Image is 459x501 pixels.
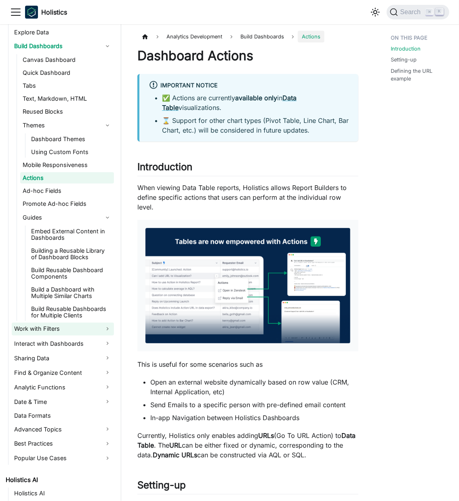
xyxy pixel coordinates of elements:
[20,172,114,184] a: Actions
[12,381,114,394] a: Analytic Functions
[137,431,358,460] p: Currently, Holistics only enables adding (Go To URL Action) to . The can be either fixed or dynam...
[235,94,277,102] strong: available only
[387,5,449,19] button: Search (Command+K)
[169,441,182,449] strong: URL
[20,80,114,91] a: Tabs
[20,198,114,209] a: Promote Ad-hoc Fields
[137,31,358,42] nav: Breadcrumbs
[29,146,114,158] a: Using Custom Fonts
[20,67,114,78] a: Quick Dashboard
[12,452,114,465] a: Popular Use Cases
[20,93,114,104] a: Text, Markdown, HTML
[41,7,67,17] b: Holistics
[12,323,114,336] a: Work with Filters
[258,431,274,440] strong: URLs
[137,48,358,64] h1: Dashboard Actions
[12,27,114,38] a: Explore Data
[391,45,421,53] a: Introduction
[162,94,297,112] a: Data Table
[150,377,358,397] li: Open an external website dynamically based on row value (CRM, Internal Application, etc)
[12,438,114,450] a: Best Practices
[20,54,114,66] a: Canvas Dashboard
[137,161,358,176] h2: Introduction
[236,31,288,42] span: Build Dashboards
[162,93,349,112] li: ✅ Actions are currently in visualizations.
[29,133,114,145] a: Dashboard Themes
[162,116,349,135] li: ⌛ Support for other chart types (Pivot Table, Line Chart, Bar Chart, etc.) will be considered in ...
[391,56,417,63] a: Setting-up
[12,40,114,53] a: Build Dashboards
[391,67,446,82] a: Defining the URL example
[398,8,426,16] span: Search
[150,400,358,410] li: Send Emails to a specific person with pre-defined email content
[29,245,114,263] a: Building a Reusable Library of Dashboard Blocks
[29,264,114,282] a: Build Reusable Dashboard Components
[20,119,114,132] a: Themes
[12,410,114,421] a: Data Formats
[298,31,324,42] span: Actions
[137,359,358,369] p: This is useful for some scenarios such as
[10,6,22,18] button: Toggle navigation bar
[369,6,382,19] button: Switch between dark and light mode (currently light mode)
[12,423,114,436] a: Advanced Topics
[145,228,350,343] img: Action Background
[29,226,114,243] a: Embed External Content in Dashboards
[137,183,358,212] p: When viewing Data Table reports, Holistics allows Report Builders to define specific actions that...
[29,303,114,321] a: Build Reusable Dashboards for Multiple Clients
[12,337,114,350] a: Interact with Dashboards
[20,185,114,197] a: Ad-hoc Fields
[149,80,349,91] div: Important Notice
[20,211,114,224] a: Guides
[29,284,114,302] a: Build a Dashboard with Multiple Similar Charts
[12,352,114,365] a: Sharing Data
[12,488,114,499] a: Holistics AI
[25,6,38,19] img: Holistics
[436,8,444,15] kbd: K
[12,395,114,408] a: Date & Time
[425,8,434,16] kbd: ⌘
[150,413,358,423] li: In-app Navigation between Holistics Dashboards
[162,31,226,42] span: Analytics Development
[20,106,114,117] a: Reused Blocks
[12,366,114,379] a: Find & Organize Content
[20,159,114,171] a: Mobile Responsiveness
[137,479,358,495] h2: Setting-up
[3,475,114,486] a: Holistics AI
[153,451,197,459] strong: Dynamic URLs
[137,31,153,42] a: Home page
[25,6,67,19] a: HolisticsHolistics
